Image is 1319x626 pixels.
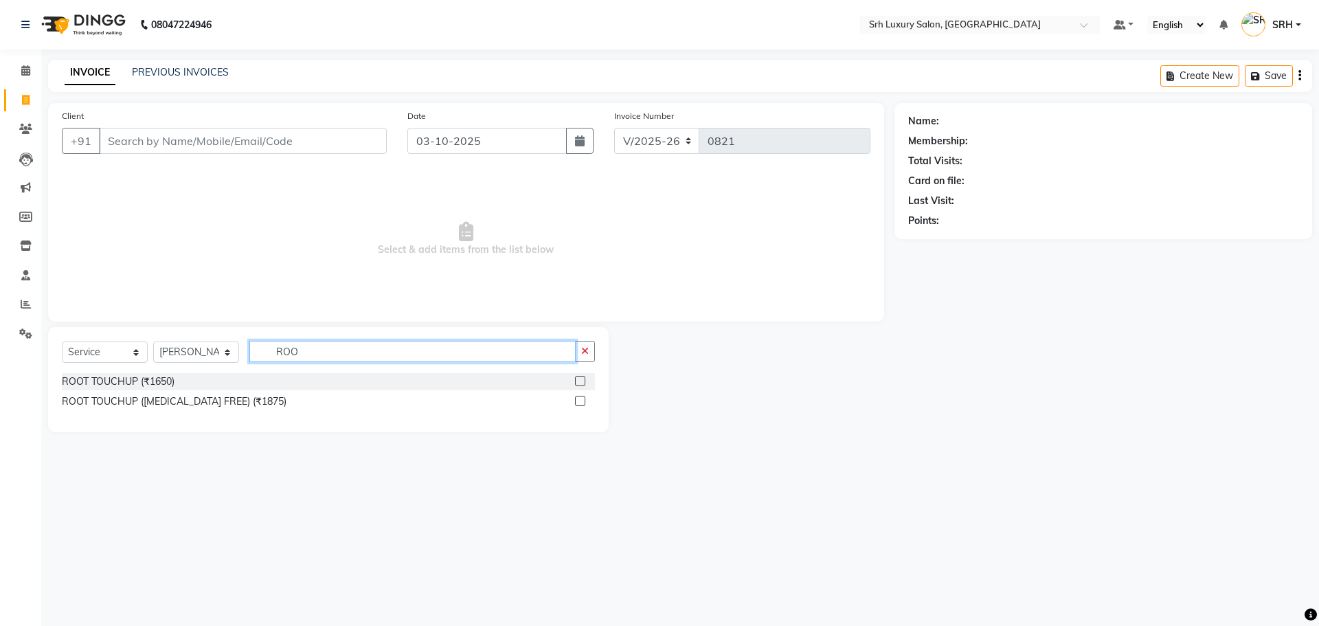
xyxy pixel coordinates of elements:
input: Search or Scan [249,341,576,362]
span: SRH [1272,18,1293,32]
label: Client [62,110,84,122]
b: 08047224946 [151,5,212,44]
button: Create New [1160,65,1239,87]
div: Name: [908,114,939,128]
a: PREVIOUS INVOICES [132,66,229,78]
div: Membership: [908,134,968,148]
a: INVOICE [65,60,115,85]
label: Date [407,110,426,122]
div: Points: [908,214,939,228]
div: Card on file: [908,174,965,188]
div: Total Visits: [908,154,962,168]
div: Last Visit: [908,194,954,208]
button: Save [1245,65,1293,87]
div: ROOT TOUCHUP ([MEDICAL_DATA] FREE) (₹1875) [62,394,286,409]
span: Select & add items from the list below [62,170,870,308]
img: SRH [1241,12,1265,36]
button: +91 [62,128,100,154]
input: Search by Name/Mobile/Email/Code [99,128,387,154]
label: Invoice Number [614,110,674,122]
div: ROOT TOUCHUP (₹1650) [62,375,174,389]
img: logo [35,5,129,44]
